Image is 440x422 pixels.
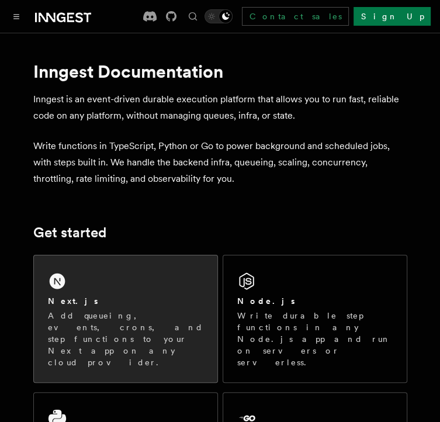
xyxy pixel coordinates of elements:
[33,91,407,124] p: Inngest is an event-driven durable execution platform that allows you to run fast, reliable code ...
[237,295,295,307] h2: Node.js
[186,9,200,23] button: Find something...
[354,7,431,26] a: Sign Up
[48,310,203,368] p: Add queueing, events, crons, and step functions to your Next app on any cloud provider.
[205,9,233,23] button: Toggle dark mode
[48,295,98,307] h2: Next.js
[237,310,393,368] p: Write durable step functions in any Node.js app and run on servers or serverless.
[242,7,349,26] a: Contact sales
[33,255,218,383] a: Next.jsAdd queueing, events, crons, and step functions to your Next app on any cloud provider.
[9,9,23,23] button: Toggle navigation
[223,255,407,383] a: Node.jsWrite durable step functions in any Node.js app and run on servers or serverless.
[33,61,407,82] h1: Inngest Documentation
[33,224,106,241] a: Get started
[33,138,407,187] p: Write functions in TypeScript, Python or Go to power background and scheduled jobs, with steps bu...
